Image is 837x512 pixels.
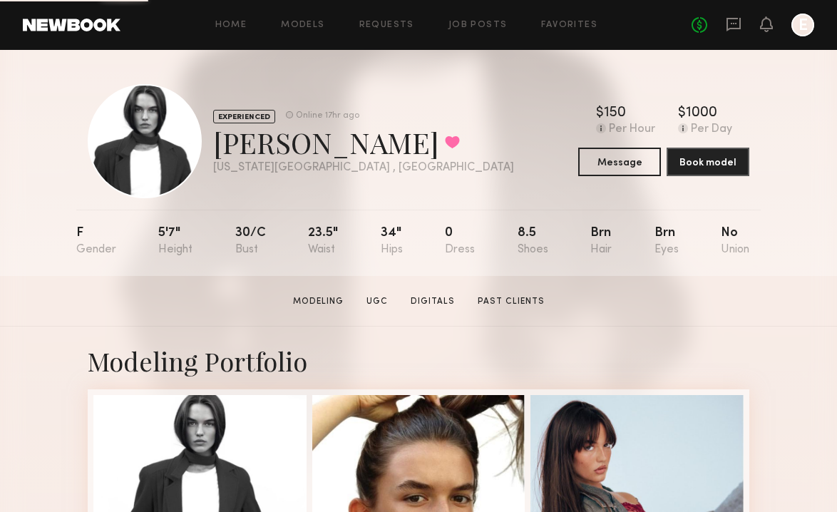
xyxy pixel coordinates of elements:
[686,106,717,121] div: 1000
[578,148,661,176] button: Message
[596,106,604,121] div: $
[691,123,732,136] div: Per Day
[158,227,192,256] div: 5'7"
[235,227,266,256] div: 30/c
[472,295,550,308] a: Past Clients
[541,21,597,30] a: Favorites
[518,227,548,256] div: 8.5
[213,110,275,123] div: EXPERIENCED
[405,295,461,308] a: Digitals
[604,106,626,121] div: 150
[381,227,403,256] div: 34"
[678,106,686,121] div: $
[213,162,514,174] div: [US_STATE][GEOGRAPHIC_DATA] , [GEOGRAPHIC_DATA]
[361,295,394,308] a: UGC
[654,227,679,256] div: Brn
[76,227,116,256] div: F
[296,111,359,121] div: Online 17hr ago
[359,21,414,30] a: Requests
[287,295,349,308] a: Modeling
[590,227,612,256] div: Brn
[308,227,338,256] div: 23.5"
[215,21,247,30] a: Home
[609,123,655,136] div: Per Hour
[721,227,749,256] div: No
[445,227,475,256] div: 0
[88,344,749,378] div: Modeling Portfolio
[791,14,814,36] a: E
[667,148,749,176] button: Book model
[281,21,324,30] a: Models
[213,123,514,161] div: [PERSON_NAME]
[448,21,508,30] a: Job Posts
